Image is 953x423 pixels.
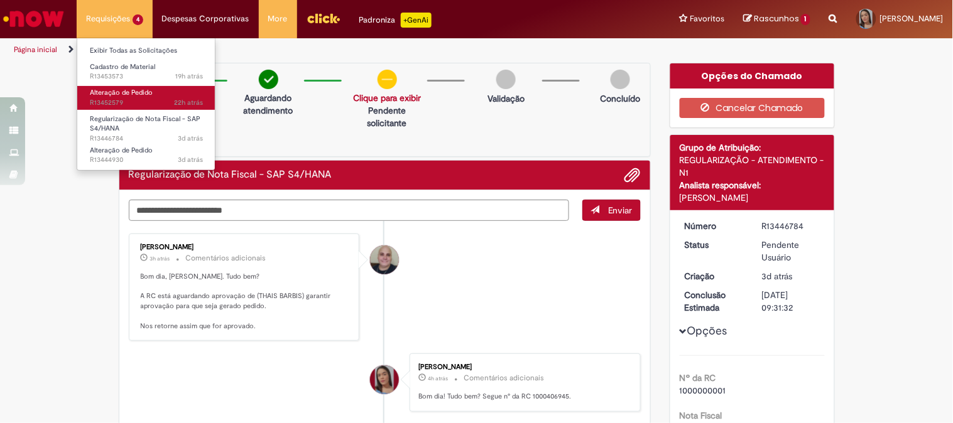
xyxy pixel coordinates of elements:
a: Aberto R13444930 : Alteração de Pedido [77,144,215,167]
dt: Criação [675,270,753,282]
dt: Status [675,238,753,251]
div: [PERSON_NAME] [418,363,628,371]
p: +GenAi [401,13,432,28]
textarea: Digite sua mensagem aqui... [129,200,570,221]
ul: Requisições [77,38,215,171]
button: Cancelar Chamado [680,98,825,118]
time: 26/08/2025 08:53:44 [762,270,793,282]
div: Pendente Usuário [762,238,820,264]
span: 1000000001 [680,385,726,396]
img: click_logo_yellow_360x200.png [307,9,340,28]
span: R13444930 [90,155,203,165]
ul: Trilhas de página [9,38,626,62]
dt: Número [675,220,753,232]
div: [PERSON_NAME] [680,191,825,204]
div: Analista responsável: [680,179,825,191]
button: Adicionar anexos [624,167,641,183]
div: [DATE] 09:31:32 [762,289,820,314]
span: R13446784 [90,134,203,144]
button: Enviar [582,200,641,221]
h2: Regularização de Nota Fiscal - SAP S4/HANA Histórico de tíquete [129,169,332,181]
span: 1 [801,14,810,25]
span: [PERSON_NAME] [880,13,944,24]
small: Comentários adicionais [186,253,266,264]
span: 3d atrás [762,270,793,282]
a: Página inicial [14,45,57,55]
div: Opções do Chamado [670,63,834,88]
span: R13453573 [90,72,203,82]
p: Concluído [601,92,641,105]
a: Aberto R13453573 : Cadastro de Material [77,60,215,83]
img: check-circle-green.png [259,70,278,89]
a: Exibir Todas as Solicitações [77,44,215,58]
p: Bom dia, [PERSON_NAME]. Tudo bem? A RC está aguardando aprovação de (THAIS BARBIS) garantir aprov... [141,272,350,331]
div: R13446784 [762,220,820,232]
div: Padroniza [359,13,432,28]
b: Nota Fiscal [680,410,722,421]
span: 3d atrás [178,134,203,143]
b: Nº da RC [680,372,716,383]
p: Bom dia! Tudo bem? Segue n° da RC 1000406945. [418,392,628,402]
img: img-circle-grey.png [611,70,630,89]
span: Rascunhos [754,13,799,24]
small: Comentários adicionais [464,373,544,383]
img: img-circle-grey.png [496,70,516,89]
span: Favoritos [690,13,724,25]
span: 22h atrás [174,98,203,107]
div: Leandra Lopes Cruz [370,365,399,394]
span: Requisições [86,13,130,25]
span: Despesas Corporativas [162,13,249,25]
a: Aberto R13446784 : Regularização de Nota Fiscal - SAP S4/HANA [77,112,215,139]
div: [PERSON_NAME] [141,244,350,251]
span: Alteração de Pedido [90,146,153,155]
time: 28/08/2025 08:04:26 [428,375,448,382]
span: R13452579 [90,98,203,108]
span: Cadastro de Material [90,62,155,72]
span: 3d atrás [178,155,203,164]
span: 3h atrás [150,255,170,262]
dt: Conclusão Estimada [675,289,753,314]
span: Enviar [608,205,633,216]
span: 4h atrás [428,375,448,382]
time: 25/08/2025 15:20:02 [178,155,203,164]
a: Rascunhos [743,13,810,25]
time: 28/08/2025 09:05:31 [150,255,170,262]
span: Alteração de Pedido [90,88,153,97]
div: Leonardo Manoel De Souza [370,245,399,274]
p: Validação [487,92,525,105]
span: Regularização de Nota Fiscal - SAP S4/HANA [90,114,200,134]
div: 26/08/2025 08:53:44 [762,270,820,282]
p: Pendente solicitante [353,104,421,129]
span: More [268,13,288,25]
span: 19h atrás [175,72,203,81]
p: Aguardando atendimento [239,92,298,117]
time: 27/08/2025 13:56:25 [174,98,203,107]
span: 4 [133,14,143,25]
img: circle-minus.png [378,70,397,89]
a: Aberto R13452579 : Alteração de Pedido [77,86,215,109]
div: REGULARIZAÇÃO - ATENDIMENTO - N1 [680,154,825,179]
a: Clique para exibir [353,92,421,104]
img: ServiceNow [1,6,66,31]
div: Grupo de Atribuição: [680,141,825,154]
